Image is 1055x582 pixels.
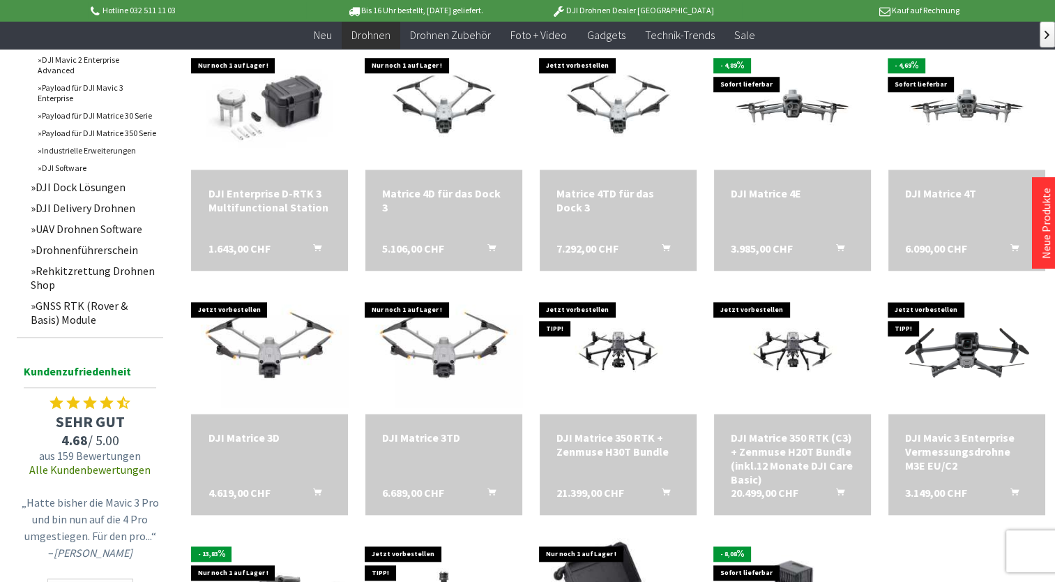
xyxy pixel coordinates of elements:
[724,21,764,50] a: Sale
[577,21,635,50] a: Gadgets
[382,431,506,445] a: DJI Matrice 3TD 6.689,00 CHF In den Warenkorb
[24,177,163,197] a: DJI Dock Lösungen
[31,124,163,142] a: Payload für DJI Matrice 350 Serie
[24,218,163,239] a: UAV Drohnen Software
[31,107,163,124] a: Payload für DJI Matrice 30 Serie
[382,486,444,500] span: 6.689,00 CHF
[501,21,577,50] a: Foto + Video
[20,494,160,561] p: „Hatte bisher die Mavic 3 Pro und bin nun auf die 4 Pro umgestiegen. Für den pro...“ –
[1045,31,1049,39] span: 
[306,2,524,19] p: Bis 16 Uhr bestellt, [DATE] geliefert.
[31,79,163,107] a: Payload für DJI Mavic 3 Enterprise
[471,241,504,260] button: In den Warenkorb
[1039,188,1053,259] a: Neue Produkte
[31,142,163,159] a: Industrielle Erweiterungen
[731,486,798,500] span: 20.499,00 CHF
[819,241,853,260] button: In den Warenkorb
[905,431,1029,472] a: DJI Mavic 3 Enterprise Vermessungsdrohne M3E EU/C2 3.149,00 CHF In den Warenkorb
[556,186,680,214] div: Matrice 4TD für das Dock 3
[731,431,854,486] div: DJI Matrice 350 RTK (C3) + Zenmuse H20T Bundle (inkl.12 Monate DJI Care Basic)
[24,239,163,260] a: Drohnenführerschein
[994,241,1027,260] button: In den Warenkorb
[304,21,342,50] a: Neu
[556,431,680,458] a: DJI Matrice 350 RTK + Zenmuse H30T Bundle 21.399,00 CHF In den Warenkorb
[61,431,88,449] span: 4.68
[742,2,959,19] p: Kauf auf Rechnung
[208,186,331,214] a: DJI Enterprise D-RTK 3 Multifunctional Station 1.643,00 CHF In den Warenkorb
[556,241,618,255] span: 7.292,00 CHF
[819,486,853,504] button: In den Warenkorb
[31,51,163,79] a: DJI Mavic 2 Enterprise Advanced
[88,2,305,19] p: Hotline 032 511 11 03
[556,431,680,458] div: DJI Matrice 350 RTK + Zenmuse H30T Bundle
[17,449,163,463] span: aus 159 Bewertungen
[905,186,1029,200] a: DJI Matrice 4T 6.090,00 CHF In den Warenkorb
[731,186,854,200] a: DJI Matrice 4E 3.985,00 CHF In den Warenkorb
[365,294,522,408] img: DJI Matrice 3TD
[208,241,270,255] span: 1.643,00 CHF
[635,21,724,50] a: Technik-Trends
[296,241,330,260] button: In den Warenkorb
[342,21,400,50] a: Drohnen
[905,486,967,500] span: 3.149,00 CHF
[54,546,132,560] em: [PERSON_NAME]
[191,294,348,408] img: DJI Matrice 3D
[24,295,163,330] a: GNSS RTK (Rover & Basis) Module
[382,186,506,214] div: Matrice 4D für das Dock 3
[17,431,163,449] span: / 5.00
[510,28,567,42] span: Foto + Video
[731,186,854,200] div: DJI Matrice 4E
[208,431,331,445] div: DJI Matrice 3D
[714,301,871,401] img: DJI Matrice 350 RTK (C3) + Zenmuse H20T Bundle (inkl.12 Monate DJI Care Basic)
[382,241,444,255] span: 5.106,00 CHF
[208,431,331,445] a: DJI Matrice 3D 4.619,00 CHF In den Warenkorb
[731,241,793,255] span: 3.985,00 CHF
[382,431,506,445] div: DJI Matrice 3TD
[471,486,504,504] button: In den Warenkorb
[208,186,331,214] div: DJI Enterprise D-RTK 3 Multifunctional Station
[644,28,714,42] span: Technik-Trends
[17,412,163,431] span: SEHR GUT
[556,186,680,214] a: Matrice 4TD für das Dock 3 7.292,00 CHF In den Warenkorb
[314,28,332,42] span: Neu
[888,63,1045,151] img: DJI Matrice 4T
[556,486,624,500] span: 21.399,00 CHF
[296,486,330,504] button: In den Warenkorb
[994,486,1027,504] button: In den Warenkorb
[586,28,625,42] span: Gadgets
[540,48,697,166] img: Matrice 4TD für das Dock 3
[731,431,854,486] a: DJI Matrice 350 RTK (C3) + Zenmuse H20T Bundle (inkl.12 Monate DJI Care Basic) 20.499,00 CHF In d...
[540,301,697,401] img: DJI Matrice 350 RTK + Zenmuse H30T Bundle
[24,260,163,295] a: Rehkitzrettung Drohnen Shop
[905,431,1029,472] div: DJI Mavic 3 Enterprise Vermessungsdrohne M3E EU/C2
[365,48,522,166] img: Matrice 4D für das Dock 3
[29,463,151,477] a: Alle Kundenbewertungen
[645,241,678,260] button: In den Warenkorb
[905,186,1029,200] div: DJI Matrice 4T
[351,28,390,42] span: Drohnen
[714,63,871,151] img: DJI Matrice 4E
[31,159,163,177] a: DJI Software
[191,48,348,166] img: DJI Enterprise D-RTK 3 Multifunctional Station
[524,2,741,19] p: DJI Drohnen Dealer [GEOGRAPHIC_DATA]
[24,197,163,218] a: DJI Delivery Drohnen
[645,486,678,504] button: In den Warenkorb
[208,486,270,500] span: 4.619,00 CHF
[905,241,967,255] span: 6.090,00 CHF
[24,362,156,388] span: Kundenzufriedenheit
[734,28,754,42] span: Sale
[400,21,501,50] a: Drohnen Zubehör
[382,186,506,214] a: Matrice 4D für das Dock 3 5.106,00 CHF In den Warenkorb
[410,28,491,42] span: Drohnen Zubehör
[888,307,1045,396] img: DJI Mavic 3E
